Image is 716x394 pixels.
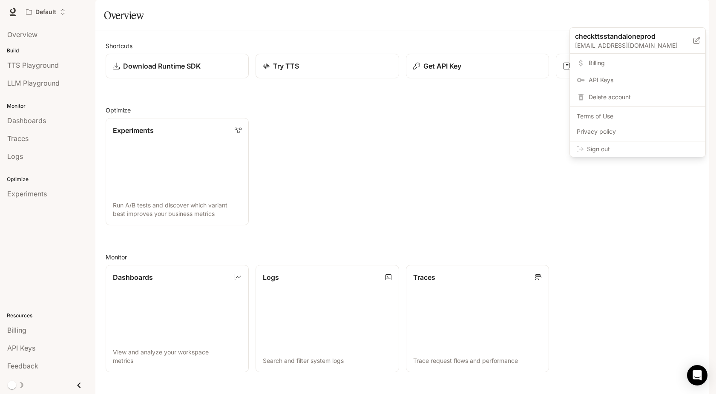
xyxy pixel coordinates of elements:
[572,55,704,71] a: Billing
[575,41,693,50] p: [EMAIL_ADDRESS][DOMAIN_NAME]
[589,76,699,84] span: API Keys
[587,145,699,153] span: Sign out
[570,141,705,157] div: Sign out
[589,59,699,67] span: Billing
[572,124,704,139] a: Privacy policy
[572,72,704,88] a: API Keys
[589,93,699,101] span: Delete account
[570,28,705,54] div: checkttsstandaloneprod[EMAIL_ADDRESS][DOMAIN_NAME]
[572,89,704,105] div: Delete account
[572,109,704,124] a: Terms of Use
[577,112,699,121] span: Terms of Use
[575,31,680,41] p: checkttsstandaloneprod
[577,127,699,136] span: Privacy policy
